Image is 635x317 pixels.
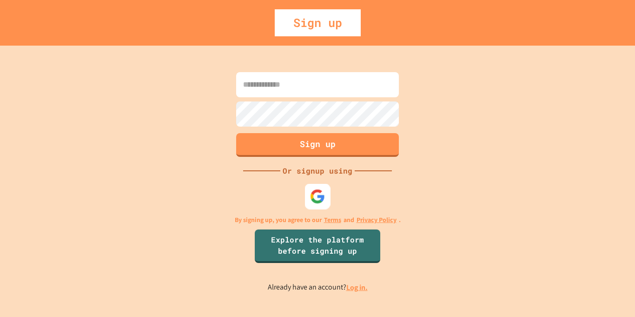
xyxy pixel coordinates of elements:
[280,165,355,176] div: Or signup using
[357,215,397,225] a: Privacy Policy
[235,215,401,225] p: By signing up, you agree to our and .
[268,282,368,293] p: Already have an account?
[255,229,380,263] a: Explore the platform before signing up
[346,283,368,292] a: Log in.
[275,9,361,36] div: Sign up
[324,215,341,225] a: Terms
[310,189,325,204] img: google-icon.svg
[236,133,399,157] button: Sign up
